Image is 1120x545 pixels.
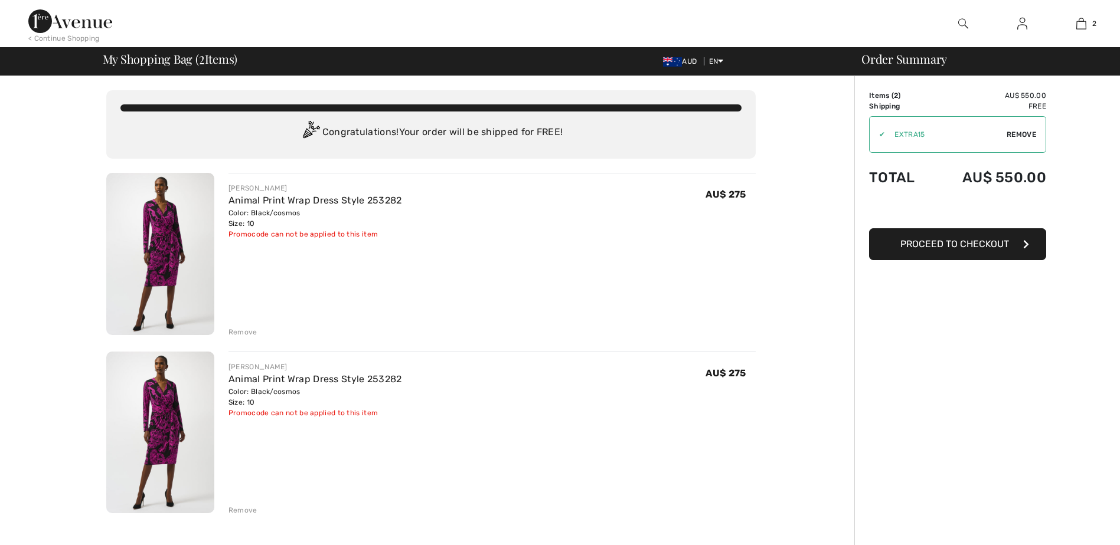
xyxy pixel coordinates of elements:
span: Proceed to Checkout [900,238,1009,249]
iframe: PayPal [869,198,1046,224]
span: 2 [1092,18,1096,29]
div: Congratulations! Your order will be shipped for FREE! [120,121,742,145]
span: AU$ 275 [706,189,746,200]
td: AU$ 550.00 [932,157,1046,198]
span: AU$ 275 [706,367,746,379]
span: 2 [894,91,898,100]
div: Remove [228,327,257,337]
span: Remove [1007,129,1036,140]
img: 1ère Avenue [28,9,112,33]
a: Animal Print Wrap Dress Style 253282 [228,373,402,385]
img: search the website [958,17,968,31]
img: Congratulation2.svg [299,121,322,145]
span: EN [709,57,724,65]
a: Animal Print Wrap Dress Style 253282 [228,195,402,206]
a: 2 [1052,17,1110,31]
span: My Shopping Bag ( Items) [103,53,238,65]
img: My Info [1017,17,1027,31]
td: Free [932,101,1046,111]
td: AU$ 550.00 [932,90,1046,101]
div: Remove [228,505,257,516]
input: Promo code [885,117,1007,152]
div: < Continue Shopping [28,33,100,44]
a: Sign In [1008,17,1037,31]
td: Total [869,157,932,198]
div: Color: Black/cosmos Size: 10 [228,208,402,229]
div: Promocode can not be applied to this item [228,408,402,418]
img: My Bag [1076,17,1086,31]
div: [PERSON_NAME] [228,362,402,372]
img: Animal Print Wrap Dress Style 253282 [106,352,214,514]
img: Animal Print Wrap Dress Style 253282 [106,173,214,335]
div: [PERSON_NAME] [228,183,402,193]
div: Promocode can not be applied to this item [228,229,402,239]
button: Proceed to Checkout [869,228,1046,260]
img: Australian Dollar [663,57,682,67]
td: Shipping [869,101,932,111]
div: Order Summary [847,53,1113,65]
div: Color: Black/cosmos Size: 10 [228,386,402,408]
span: AUD [663,57,701,65]
td: Items ( ) [869,90,932,101]
span: 2 [199,50,205,65]
div: ✔ [870,129,885,140]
